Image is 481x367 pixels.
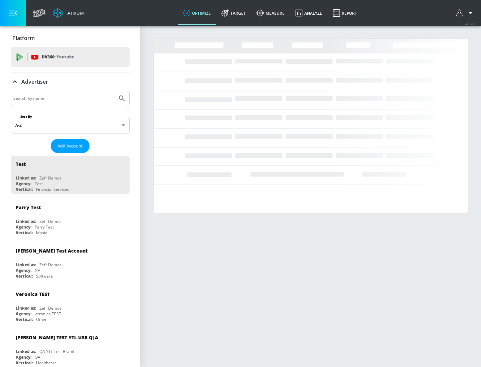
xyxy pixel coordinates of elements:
[39,305,61,311] div: Zefr Demos
[16,181,31,187] div: Agency:
[11,47,130,67] div: DV360: Youtube
[216,1,251,25] a: Target
[12,34,35,42] p: Platform
[16,349,36,354] div: Linked as:
[57,142,83,150] span: Add Account
[16,334,98,341] div: [PERSON_NAME] TEST YTL USR Q|A
[11,29,130,47] div: Platform
[16,317,33,322] div: Vertical:
[16,268,31,273] div: Agency:
[11,199,130,237] div: Parry TestLinked as:Zefr DemosAgency:Parry TestVertical:Music
[178,1,216,25] a: optimize
[11,156,130,194] div: TestLinked as:Zefr DemosAgency:TestVertical:Financial Services
[11,243,130,281] div: [PERSON_NAME] Test AccountLinked as:Zefr DemosAgency:NAVertical:Software
[53,8,84,18] a: Atrium
[11,117,130,133] div: A-Z
[35,224,54,230] div: Parry Test
[35,181,43,187] div: Test
[11,286,130,324] div: Veronica TESTLinked as:Zefr DemosAgency:veronica TESTVertical:Other
[39,262,61,268] div: Zefr Demos
[39,349,74,354] div: QA YTL Test Brand
[16,175,36,181] div: Linked as:
[36,317,47,322] div: Other
[39,219,61,224] div: Zefr Demos
[16,219,36,224] div: Linked as:
[251,1,290,25] a: measure
[327,1,362,25] a: Report
[35,311,61,317] div: veronica TEST
[16,354,31,360] div: Agency:
[16,262,36,268] div: Linked as:
[290,1,327,25] a: Analyze
[36,230,47,236] div: Music
[35,354,40,360] div: QA
[19,114,33,119] label: Sort By
[36,273,53,279] div: Software
[16,305,36,311] div: Linked as:
[16,311,31,317] div: Agency:
[16,161,26,167] div: Test
[36,187,69,192] div: Financial Services
[465,22,474,26] span: v 4.25.4
[13,94,115,103] input: Search by name
[16,204,41,211] div: Parry Test
[11,72,130,91] div: Advertiser
[16,291,50,297] div: Veronica TEST
[65,10,84,16] div: Atrium
[16,230,33,236] div: Vertical:
[56,53,74,60] p: Youtube
[35,268,40,273] div: NA
[36,360,57,366] div: Healthcare
[16,360,33,366] div: Vertical:
[16,248,88,254] div: [PERSON_NAME] Test Account
[39,175,61,181] div: Zefr Demos
[16,273,33,279] div: Vertical:
[51,139,90,153] button: Add Account
[16,187,33,192] div: Vertical:
[16,224,31,230] div: Agency:
[42,53,74,61] p: DV360:
[21,78,48,85] p: Advertiser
